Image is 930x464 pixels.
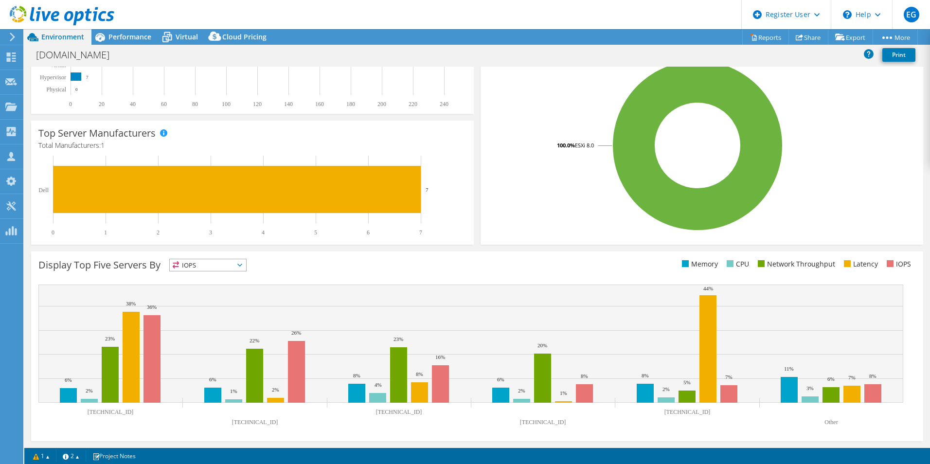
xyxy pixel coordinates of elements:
[272,387,279,393] text: 2%
[38,140,466,151] h4: Total Manufacturers:
[416,371,423,377] text: 8%
[904,7,919,22] span: EG
[353,373,360,378] text: 8%
[52,229,54,236] text: 0
[101,141,105,150] span: 1
[788,30,828,45] a: Share
[419,229,422,236] text: 7
[75,87,78,92] text: 0
[518,388,525,393] text: 2%
[209,229,212,236] text: 3
[642,373,649,378] text: 8%
[250,338,259,343] text: 22%
[497,376,504,382] text: 6%
[560,390,567,396] text: 1%
[41,32,84,41] span: Environment
[435,354,445,360] text: 16%
[291,330,301,336] text: 26%
[147,304,157,310] text: 36%
[65,377,72,383] text: 6%
[377,101,386,107] text: 200
[108,32,151,41] span: Performance
[869,373,876,379] text: 8%
[99,101,105,107] text: 20
[346,101,355,107] text: 180
[873,30,918,45] a: More
[755,259,835,269] li: Network Throughput
[126,301,136,306] text: 38%
[222,101,231,107] text: 100
[157,229,160,236] text: 2
[680,259,718,269] li: Memory
[724,259,749,269] li: CPU
[575,142,594,149] tspan: ESXi 8.0
[176,32,198,41] span: Virtual
[86,75,89,80] text: 7
[824,419,838,426] text: Other
[784,366,794,372] text: 11%
[130,101,136,107] text: 40
[440,101,448,107] text: 240
[375,382,382,388] text: 4%
[209,376,216,382] text: 6%
[882,48,915,62] a: Print
[367,229,370,236] text: 6
[86,388,93,393] text: 2%
[232,419,278,426] text: [TECHNICAL_ID]
[841,259,878,269] li: Latency
[557,142,575,149] tspan: 100.0%
[192,101,198,107] text: 80
[315,101,324,107] text: 160
[314,229,317,236] text: 5
[742,30,789,45] a: Reports
[161,101,167,107] text: 60
[38,187,49,194] text: Dell
[105,336,115,341] text: 23%
[170,259,246,271] span: IOPS
[843,10,852,19] svg: \n
[664,409,711,415] text: [TECHNICAL_ID]
[537,342,547,348] text: 20%
[86,450,143,462] a: Project Notes
[848,375,856,380] text: 7%
[38,128,156,139] h3: Top Server Manufacturers
[662,386,670,392] text: 2%
[581,373,588,379] text: 8%
[520,419,566,426] text: [TECHNICAL_ID]
[40,74,66,81] text: Hypervisor
[409,101,417,107] text: 220
[884,259,911,269] li: IOPS
[230,388,237,394] text: 1%
[806,385,814,391] text: 3%
[725,374,733,380] text: 7%
[683,379,691,385] text: 5%
[376,409,422,415] text: [TECHNICAL_ID]
[56,450,86,462] a: 2
[253,101,262,107] text: 120
[104,229,107,236] text: 1
[26,450,56,462] a: 1
[88,409,134,415] text: [TECHNICAL_ID]
[69,101,72,107] text: 0
[222,32,267,41] span: Cloud Pricing
[426,187,429,193] text: 7
[393,336,403,342] text: 23%
[284,101,293,107] text: 140
[828,30,873,45] a: Export
[46,86,66,93] text: Physical
[703,286,713,291] text: 44%
[262,229,265,236] text: 4
[32,50,125,60] h1: [DOMAIN_NAME]
[827,376,835,382] text: 6%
